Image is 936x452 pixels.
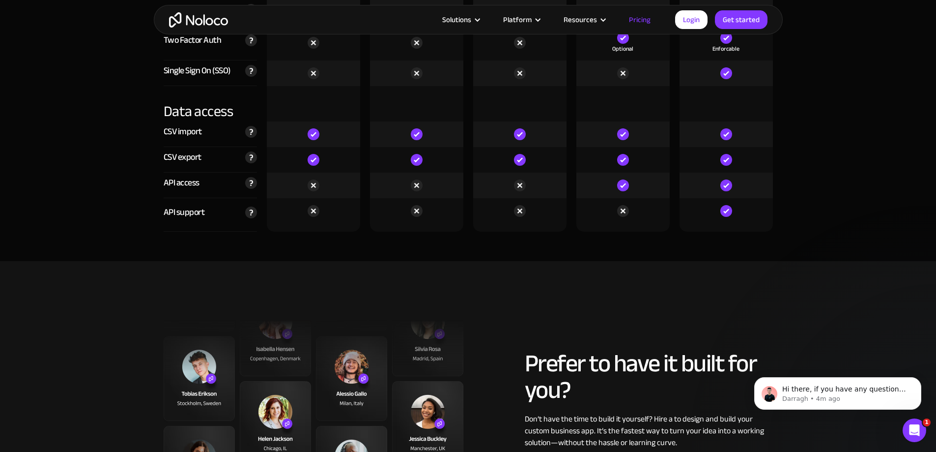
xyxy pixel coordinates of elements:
div: CSV import [164,124,202,139]
iframe: Intercom notifications message [739,357,936,425]
div: Resources [551,13,617,26]
div: Don’t have the time to build it yourself? Hire a to design and build your custom business app. It... [525,413,773,449]
iframe: Intercom live chat [903,419,926,442]
div: Solutions [430,13,491,26]
h2: Prefer to have it built for you? [525,350,773,403]
div: Two Factor Auth [164,33,222,48]
a: Login [675,10,708,29]
div: Solutions [442,13,471,26]
div: API support [164,205,205,220]
a: Get started [715,10,767,29]
div: Platform [491,13,551,26]
div: Optional [612,44,633,54]
div: Enforcable [712,44,739,54]
div: Data access [164,86,257,121]
div: Platform [503,13,532,26]
div: Single Sign On (SSO) [164,63,230,78]
span: 1 [923,419,931,426]
div: CSV export [164,150,201,165]
a: Pricing [617,13,663,26]
div: Resources [564,13,597,26]
a: home [169,12,228,28]
div: API access [164,176,199,190]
